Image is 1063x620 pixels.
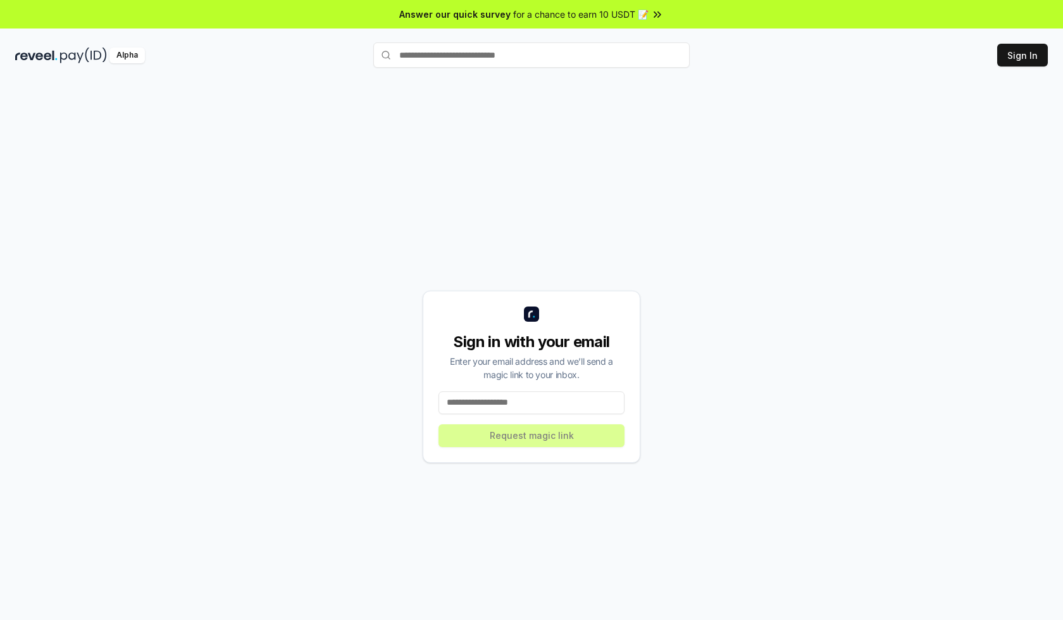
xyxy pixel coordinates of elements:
[60,47,107,63] img: pay_id
[438,332,625,352] div: Sign in with your email
[399,8,511,21] span: Answer our quick survey
[15,47,58,63] img: reveel_dark
[524,307,539,322] img: logo_small
[109,47,145,63] div: Alpha
[513,8,649,21] span: for a chance to earn 10 USDT 📝
[997,44,1048,66] button: Sign In
[438,355,625,381] div: Enter your email address and we’ll send a magic link to your inbox.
